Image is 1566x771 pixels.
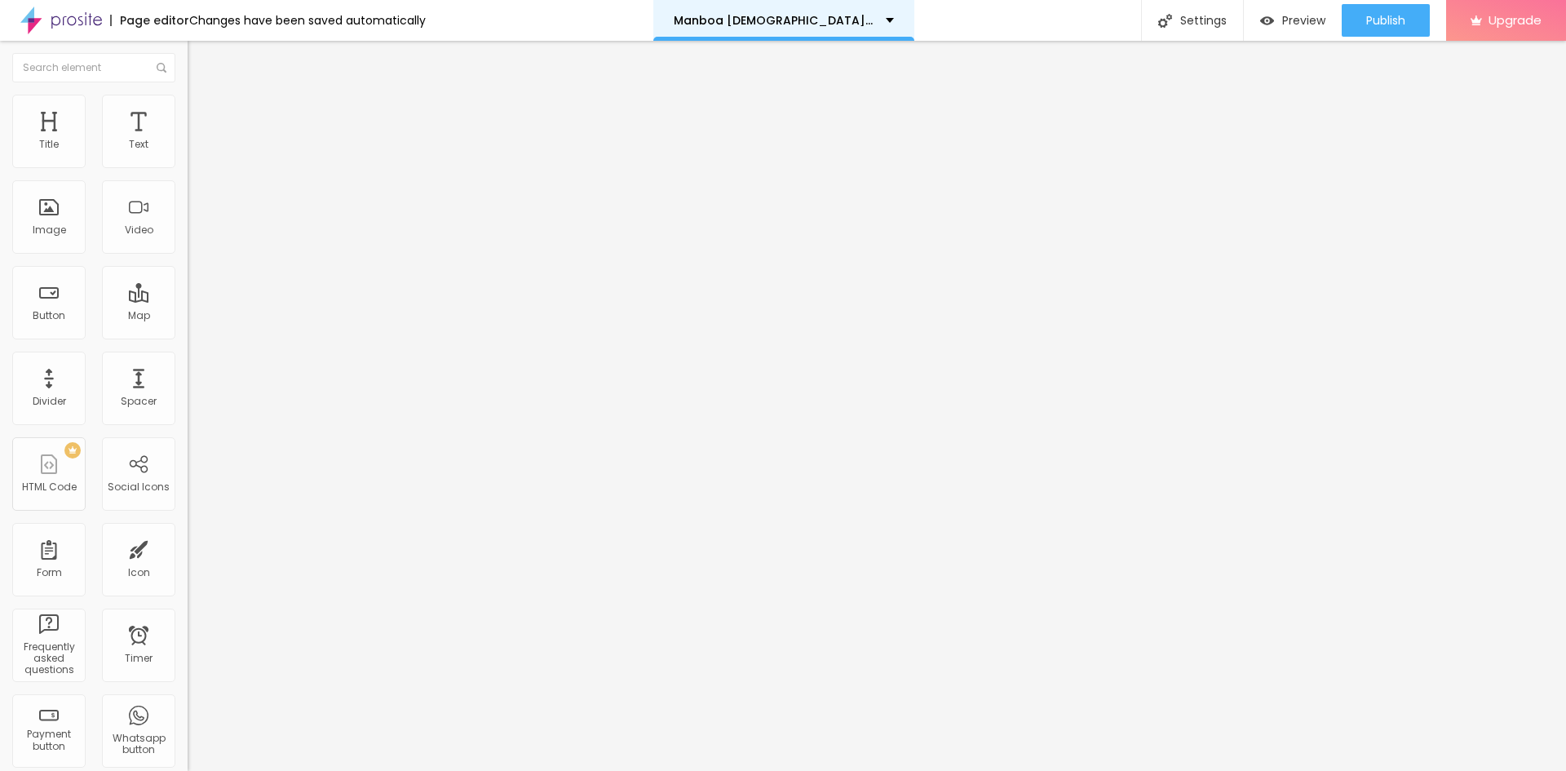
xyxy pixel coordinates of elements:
div: Page editor [110,15,189,26]
div: Button [33,310,65,321]
div: Changes have been saved automatically [189,15,426,26]
div: Icon [128,567,150,578]
div: Divider [33,396,66,407]
div: Form [37,567,62,578]
span: Preview [1282,14,1325,27]
span: Upgrade [1489,13,1542,27]
span: Publish [1366,14,1405,27]
img: Icone [1158,14,1172,28]
button: Preview [1244,4,1342,37]
img: view-1.svg [1260,14,1274,28]
div: Social Icons [108,481,170,493]
div: Payment button [16,729,81,752]
div: HTML Code [22,481,77,493]
div: Spacer [121,396,157,407]
div: Video [125,224,153,236]
div: Image [33,224,66,236]
div: Timer [125,653,153,664]
input: Search element [12,53,175,82]
button: Publish [1342,4,1430,37]
p: Manboa [DEMOGRAPHIC_DATA][MEDICAL_DATA] Capsules Dominate the Bedroom [674,15,874,26]
img: Icone [157,63,166,73]
div: Frequently asked questions [16,641,81,676]
iframe: Editor [188,41,1566,771]
div: Map [128,310,150,321]
div: Title [39,139,59,150]
div: Whatsapp button [106,733,170,756]
div: Text [129,139,148,150]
